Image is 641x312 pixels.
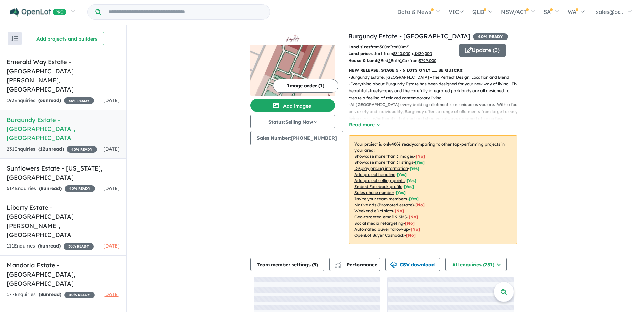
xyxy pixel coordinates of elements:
p: Bed Bath Car from [348,57,454,64]
img: Burgundy Estate - Angle Vale Logo [253,34,332,43]
h5: Mandorla Estate - [GEOGRAPHIC_DATA] , [GEOGRAPHIC_DATA] [7,261,120,288]
u: Weekend eDM slots [354,208,393,213]
span: [DATE] [103,97,120,103]
u: Sales phone number [354,190,394,195]
u: 3 [378,58,380,63]
b: Land prices [348,51,373,56]
span: 8 [41,185,43,191]
u: Native ads (Promoted estate) [354,202,414,207]
u: Embed Facebook profile [354,184,402,189]
a: Burgundy Estate - Angle Vale LogoBurgundy Estate - Angle Vale [250,32,335,96]
b: 40 % ready [391,141,414,147]
u: Showcase more than 3 images [354,154,414,159]
b: Land sizes [348,44,370,49]
button: Read more [349,121,380,129]
span: [DATE] [103,243,120,249]
strong: ( unread) [39,185,62,191]
span: 30 % READY [64,243,94,250]
h5: Liberty Estate - [GEOGRAPHIC_DATA][PERSON_NAME] , [GEOGRAPHIC_DATA] [7,203,120,239]
span: 6 [40,243,42,249]
u: Social media retargeting [354,220,403,226]
u: Add project headline [354,172,395,177]
u: $ 799,000 [419,58,436,63]
p: - Burgundy Estate, [GEOGRAPHIC_DATA] - the Perfect Design, Location and Blend [349,74,523,81]
p: Your project is only comparing to other top-performing projects in your area: - - - - - - - - - -... [349,135,517,244]
span: 8 [40,291,43,297]
input: Try estate name, suburb, builder or developer [102,5,268,19]
div: 614 Enquir ies [7,185,95,193]
u: $ 340,000 [393,51,410,56]
sup: 2 [390,44,392,48]
span: [DATE] [103,146,120,152]
sup: 2 [407,44,409,48]
span: to [410,51,432,56]
span: [No] [406,233,416,238]
u: 300 m [380,44,392,49]
span: [ Yes ] [397,172,407,177]
button: Add projects and builders [30,32,104,45]
u: Add project selling-points [354,178,405,183]
u: Showcase more than 3 listings [354,160,413,165]
u: 800 m [396,44,409,49]
span: [No] [395,208,404,213]
u: Automated buyer follow-up [354,227,409,232]
span: to [392,44,409,49]
strong: ( unread) [39,291,61,297]
u: Display pricing information [354,166,408,171]
span: 40 % READY [65,185,95,192]
span: [DATE] [103,291,120,297]
u: 1 [400,58,402,63]
span: [ Yes ] [410,166,419,171]
u: 2 [388,58,391,63]
div: 193 Enquir ies [7,97,94,105]
img: Burgundy Estate - Angle Vale [250,45,335,96]
span: 40 % READY [64,292,95,298]
u: Geo-targeted email & SMS [354,214,407,219]
span: [No] [409,214,418,219]
div: 111 Enquir ies [7,242,94,250]
span: [No] [415,202,425,207]
span: [ Yes ] [409,196,419,201]
button: Status:Selling Now [250,115,335,128]
span: 9 [314,262,316,268]
div: 231 Enquir ies [7,145,97,153]
span: [ No ] [416,154,425,159]
button: Image order (1) [273,79,338,93]
span: 40 % READY [473,33,508,40]
p: NEW RELEASE: STAGE 5 - 6 LOTS ONLY ..... BE QUICK!!! [349,67,517,74]
strong: ( unread) [38,146,64,152]
span: 40 % READY [67,146,97,153]
button: Team member settings (9) [250,258,324,271]
span: [ Yes ] [415,160,425,165]
h5: Sunflowers Estate - [US_STATE] , [GEOGRAPHIC_DATA] [7,164,120,182]
button: Performance [329,258,380,271]
span: [ Yes ] [406,178,416,183]
p: from [348,44,454,50]
img: Openlot PRO Logo White [10,8,66,17]
button: CSV download [385,258,440,271]
h5: Emerald Way Estate - [GEOGRAPHIC_DATA][PERSON_NAME] , [GEOGRAPHIC_DATA] [7,57,120,94]
button: All enquiries (231) [445,258,507,271]
strong: ( unread) [38,243,61,249]
strong: ( unread) [38,97,61,103]
p: - At [GEOGRAPHIC_DATA] every building allotment is as unique as you are. With a focus on variety ... [349,101,523,129]
h5: Burgundy Estate - [GEOGRAPHIC_DATA] , [GEOGRAPHIC_DATA] [7,115,120,142]
span: 12 [40,146,45,152]
span: [No] [405,220,415,226]
u: Invite your team members [354,196,407,201]
a: Burgundy Estate - [GEOGRAPHIC_DATA] [348,32,470,40]
b: House & Land: [348,58,378,63]
span: [ Yes ] [396,190,406,195]
div: 177 Enquir ies [7,291,95,299]
button: Update (3) [459,44,506,57]
button: Sales Number:[PHONE_NUMBER] [250,131,343,145]
span: 6 [40,97,43,103]
span: [DATE] [103,185,120,191]
u: $ 420,000 [414,51,432,56]
p: - Everything about Burgundy Estate has been designed for your new way of living. The beautiful st... [349,81,523,101]
span: Performance [336,262,377,268]
span: [No] [411,227,420,232]
span: [ Yes ] [404,184,414,189]
button: Add images [250,99,335,112]
span: sales@pr... [596,8,623,15]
